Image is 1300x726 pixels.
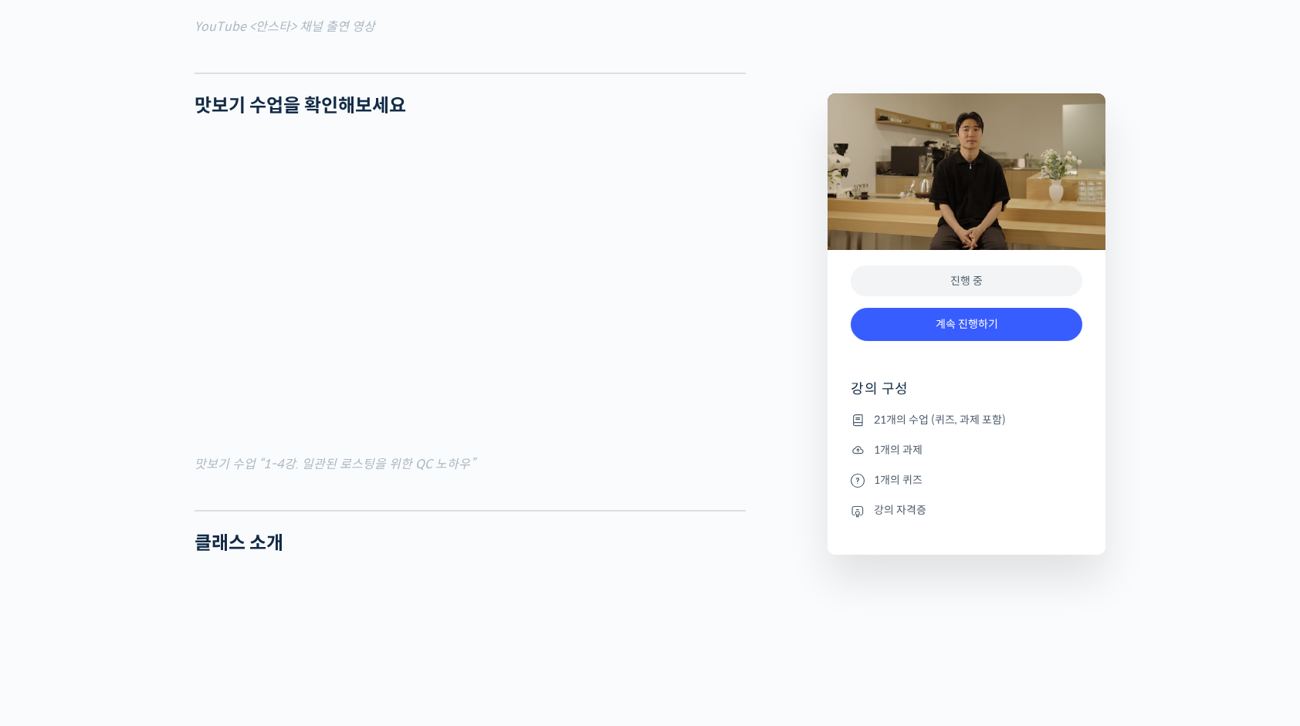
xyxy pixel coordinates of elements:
mark: 맛보기 수업 “1-4강. 일관된 로스팅을 위한 QC 노하우” [195,456,475,472]
span: 설정 [239,512,257,525]
a: 대화 [102,489,199,528]
a: 계속 진행하기 [851,308,1082,341]
mark: YouTube <안스타> 채널 출연 영상 [195,19,375,35]
li: 1개의 과제 [851,441,1082,459]
span: 홈 [49,512,58,525]
h4: 강의 구성 [851,380,1082,410]
span: 대화 [141,513,160,525]
li: 21개의 수업 (퀴즈, 과제 포함) [851,410,1082,429]
h2: 클래스 소개 [195,532,746,555]
div: 진행 중 [851,265,1082,297]
li: 강의 자격증 [851,501,1082,520]
li: 1개의 퀴즈 [851,471,1082,489]
a: 홈 [5,489,102,528]
strong: 맛보기 수업을 확인해보세요 [195,94,406,117]
a: 설정 [199,489,296,528]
